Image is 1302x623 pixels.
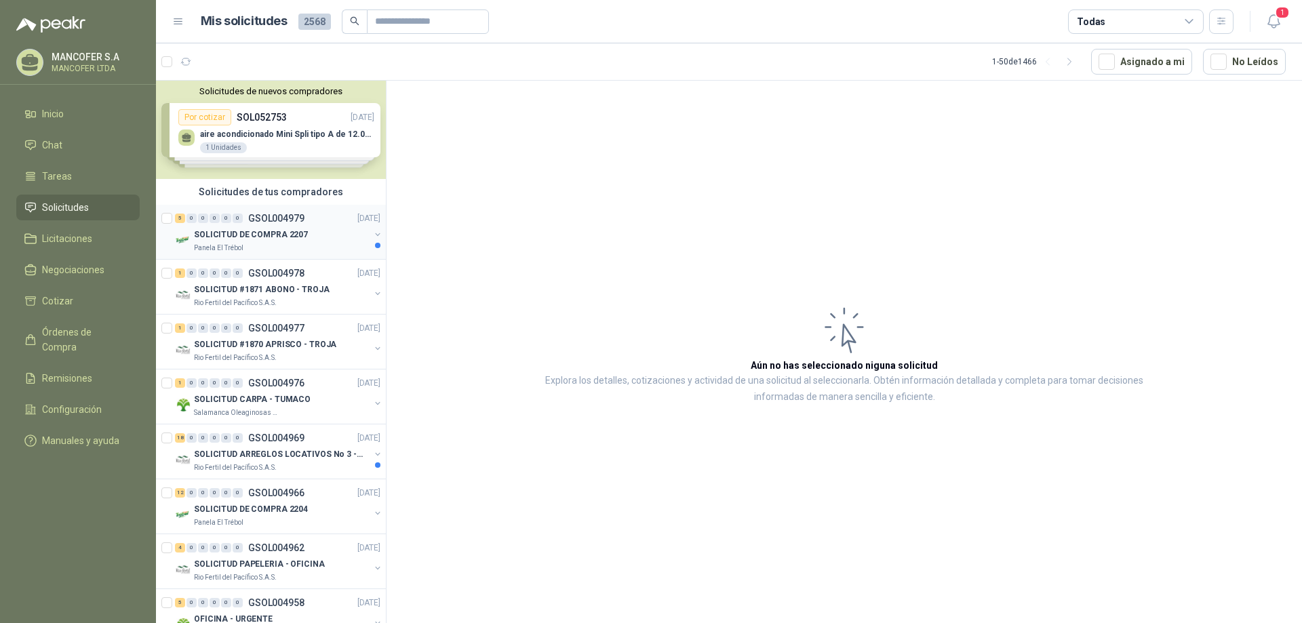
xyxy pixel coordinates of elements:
[298,14,331,30] span: 2568
[194,243,243,254] p: Panela El Trébol
[248,488,304,498] p: GSOL004966
[357,377,380,390] p: [DATE]
[42,371,92,386] span: Remisiones
[175,561,191,578] img: Company Logo
[221,378,231,388] div: 0
[198,378,208,388] div: 0
[210,268,220,278] div: 0
[210,323,220,333] div: 0
[186,543,197,552] div: 0
[16,428,140,454] a: Manuales y ayuda
[201,12,288,31] h1: Mis solicitudes
[992,51,1080,73] div: 1 - 50 de 1466
[156,81,386,179] div: Solicitudes de nuevos compradoresPor cotizarSOL052753[DATE] aire acondicionado Mini Spli tipo A d...
[198,598,208,607] div: 0
[248,543,304,552] p: GSOL004962
[16,319,140,360] a: Órdenes de Compra
[186,323,197,333] div: 0
[175,342,191,358] img: Company Logo
[233,378,243,388] div: 0
[52,64,136,73] p: MANCOFER LTDA
[194,448,363,461] p: SOLICITUD ARREGLOS LOCATIVOS No 3 - PICHINDE
[175,506,191,523] img: Company Logo
[175,598,185,607] div: 5
[221,214,231,223] div: 0
[198,268,208,278] div: 0
[175,232,191,248] img: Company Logo
[175,210,383,254] a: 5 0 0 0 0 0 GSOL004979[DATE] Company LogoSOLICITUD DE COMPRA 2207Panela El Trébol
[175,287,191,303] img: Company Logo
[194,353,277,363] p: Rio Fertil del Pacífico S.A.S.
[42,433,119,448] span: Manuales y ayuda
[175,540,383,583] a: 4 0 0 0 0 0 GSOL004962[DATE] Company LogoSOLICITUD PAPELERIA - OFICINARio Fertil del Pacífico S.A.S.
[186,488,197,498] div: 0
[198,323,208,333] div: 0
[751,358,938,373] h3: Aún no has seleccionado niguna solicitud
[194,298,277,308] p: Rio Fertil del Pacífico S.A.S.
[1261,9,1286,34] button: 1
[198,214,208,223] div: 0
[221,543,231,552] div: 0
[198,433,208,443] div: 0
[42,294,73,308] span: Cotizar
[16,132,140,158] a: Chat
[194,407,279,418] p: Salamanca Oleaginosas SAS
[16,257,140,283] a: Negociaciones
[210,598,220,607] div: 0
[357,432,380,445] p: [DATE]
[175,265,383,308] a: 1 0 0 0 0 0 GSOL004978[DATE] Company LogoSOLICITUD #1871 ABONO - TROJARio Fertil del Pacífico S.A.S.
[210,543,220,552] div: 0
[175,397,191,413] img: Company Logo
[198,543,208,552] div: 0
[186,598,197,607] div: 0
[357,542,380,555] p: [DATE]
[175,451,191,468] img: Company Logo
[194,572,277,583] p: Rio Fertil del Pacífico S.A.S.
[194,338,336,351] p: SOLICITUD #1870 APRISCO - TROJA
[175,543,185,552] div: 4
[248,598,304,607] p: GSOL004958
[357,267,380,280] p: [DATE]
[175,433,185,443] div: 18
[16,163,140,189] a: Tareas
[42,169,72,184] span: Tareas
[248,268,304,278] p: GSOL004978
[52,52,136,62] p: MANCOFER S.A
[221,433,231,443] div: 0
[357,597,380,609] p: [DATE]
[210,214,220,223] div: 0
[42,231,92,246] span: Licitaciones
[42,200,89,215] span: Solicitudes
[233,323,243,333] div: 0
[186,433,197,443] div: 0
[175,323,185,333] div: 1
[175,378,185,388] div: 1
[350,16,359,26] span: search
[221,598,231,607] div: 0
[16,195,140,220] a: Solicitudes
[357,212,380,225] p: [DATE]
[194,503,308,516] p: SOLICITUD DE COMPRA 2204
[175,320,383,363] a: 1 0 0 0 0 0 GSOL004977[DATE] Company LogoSOLICITUD #1870 APRISCO - TROJARio Fertil del Pacífico S...
[16,226,140,252] a: Licitaciones
[210,488,220,498] div: 0
[248,214,304,223] p: GSOL004979
[233,543,243,552] div: 0
[522,373,1166,405] p: Explora los detalles, cotizaciones y actividad de una solicitud al seleccionarla. Obtén informaci...
[186,268,197,278] div: 0
[1275,6,1290,19] span: 1
[186,378,197,388] div: 0
[233,214,243,223] div: 0
[16,365,140,391] a: Remisiones
[221,488,231,498] div: 0
[233,488,243,498] div: 0
[194,558,325,571] p: SOLICITUD PAPELERIA - OFICINA
[357,487,380,500] p: [DATE]
[42,138,62,153] span: Chat
[194,462,277,473] p: Rio Fertil del Pacífico S.A.S.
[248,323,304,333] p: GSOL004977
[42,262,104,277] span: Negociaciones
[161,86,380,96] button: Solicitudes de nuevos compradores
[210,378,220,388] div: 0
[16,397,140,422] a: Configuración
